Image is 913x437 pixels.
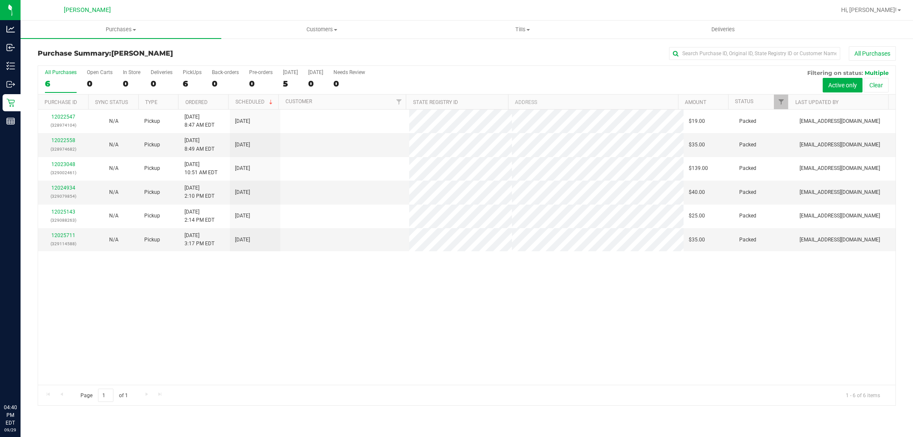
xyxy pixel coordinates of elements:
span: [DATE] 8:49 AM EDT [184,137,214,153]
span: [EMAIL_ADDRESS][DOMAIN_NAME] [800,188,880,196]
p: (329114588) [43,240,83,248]
button: N/A [109,164,119,172]
span: Deliveries [700,26,746,33]
h3: Purchase Summary: [38,50,324,57]
inline-svg: Inbound [6,43,15,52]
span: [DATE] [235,141,250,149]
span: Customers [222,26,422,33]
a: Amount [685,99,706,105]
div: Deliveries [151,69,172,75]
a: 12024934 [51,185,75,191]
div: Back-orders [212,69,239,75]
button: N/A [109,141,119,149]
div: 0 [212,79,239,89]
span: $25.00 [689,212,705,220]
span: [PERSON_NAME] [64,6,111,14]
span: [EMAIL_ADDRESS][DOMAIN_NAME] [800,236,880,244]
span: $35.00 [689,236,705,244]
a: Filter [392,95,406,109]
iframe: Resource center [9,369,34,394]
div: 6 [183,79,202,89]
div: PickUps [183,69,202,75]
button: Clear [864,78,889,92]
div: [DATE] [308,69,323,75]
span: Pickup [144,164,160,172]
p: (329088263) [43,216,83,224]
button: All Purchases [849,46,896,61]
a: Customers [221,21,422,39]
span: $35.00 [689,141,705,149]
span: $19.00 [689,117,705,125]
button: N/A [109,212,119,220]
span: Filtering on status: [807,69,863,76]
span: Pickup [144,236,160,244]
a: Scheduled [235,99,274,105]
span: Not Applicable [109,142,119,148]
a: 12025711 [51,232,75,238]
a: Ordered [185,99,208,105]
span: Hi, [PERSON_NAME]! [841,6,897,13]
a: 12025143 [51,209,75,215]
div: [DATE] [283,69,298,75]
span: Packed [739,164,756,172]
a: Tills [422,21,623,39]
span: [DATE] 8:47 AM EDT [184,113,214,129]
span: Not Applicable [109,189,119,195]
div: 0 [249,79,273,89]
a: State Registry ID [413,99,458,105]
div: 0 [123,79,140,89]
span: Packed [739,117,756,125]
span: [DATE] 2:14 PM EDT [184,208,214,224]
span: [DATE] [235,164,250,172]
div: 6 [45,79,77,89]
div: Pre-orders [249,69,273,75]
span: Pickup [144,188,160,196]
span: Not Applicable [109,237,119,243]
inline-svg: Reports [6,117,15,125]
span: Packed [739,212,756,220]
button: N/A [109,188,119,196]
div: 0 [308,79,323,89]
a: Last Updated By [795,99,839,105]
span: [PERSON_NAME] [111,49,173,57]
span: Pickup [144,117,160,125]
span: [DATE] 3:17 PM EDT [184,232,214,248]
a: Type [145,99,158,105]
a: Filter [774,95,788,109]
span: Not Applicable [109,213,119,219]
p: (329079854) [43,192,83,200]
span: [EMAIL_ADDRESS][DOMAIN_NAME] [800,141,880,149]
span: [EMAIL_ADDRESS][DOMAIN_NAME] [800,117,880,125]
span: Packed [739,188,756,196]
a: Deliveries [623,21,824,39]
p: 04:40 PM EDT [4,404,17,427]
button: N/A [109,236,119,244]
div: 0 [87,79,113,89]
inline-svg: Outbound [6,80,15,89]
a: Purchase ID [45,99,77,105]
button: N/A [109,117,119,125]
span: Tills [422,26,622,33]
div: All Purchases [45,69,77,75]
div: Open Carts [87,69,113,75]
a: 12023048 [51,161,75,167]
span: [DATE] [235,117,250,125]
span: Page of 1 [73,389,135,402]
span: [EMAIL_ADDRESS][DOMAIN_NAME] [800,212,880,220]
span: [DATE] 2:10 PM EDT [184,184,214,200]
span: [EMAIL_ADDRESS][DOMAIN_NAME] [800,164,880,172]
inline-svg: Inventory [6,62,15,70]
span: 1 - 6 of 6 items [839,389,887,401]
p: (328974104) [43,121,83,129]
div: 0 [333,79,365,89]
a: Status [735,98,753,104]
a: Purchases [21,21,221,39]
span: [DATE] [235,236,250,244]
span: Packed [739,141,756,149]
p: (328974682) [43,145,83,153]
inline-svg: Retail [6,98,15,107]
span: [DATE] 10:51 AM EDT [184,161,217,177]
span: Pickup [144,141,160,149]
span: Purchases [21,26,221,33]
span: $139.00 [689,164,708,172]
